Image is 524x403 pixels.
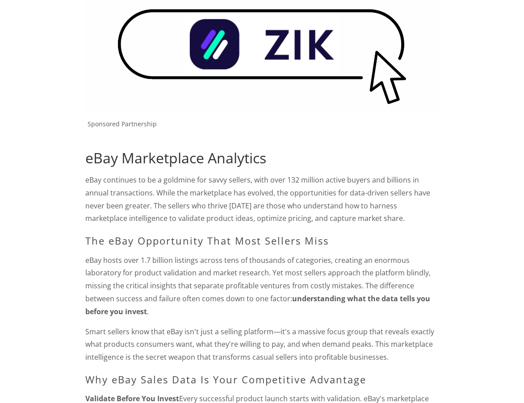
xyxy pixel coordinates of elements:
[85,235,439,246] h2: The eBay Opportunity That Most Sellers Miss
[85,374,439,385] h2: Why eBay Sales Data Is Your Competitive Advantage
[85,174,439,225] p: eBay continues to be a goldmine for savvy sellers, with over 132 million active buyers and billio...
[85,325,439,364] p: Smart sellers know that eBay isn't just a selling platform—it's a massive focus group that reveal...
[85,150,439,166] h1: eBay Marketplace Analytics
[88,120,439,128] p: Sponsored Partnership
[85,254,439,318] p: eBay hosts over 1.7 billion listings across tens of thousands of categories, creating an enormous...
[85,294,432,316] strong: understanding what the data tells you before you invest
